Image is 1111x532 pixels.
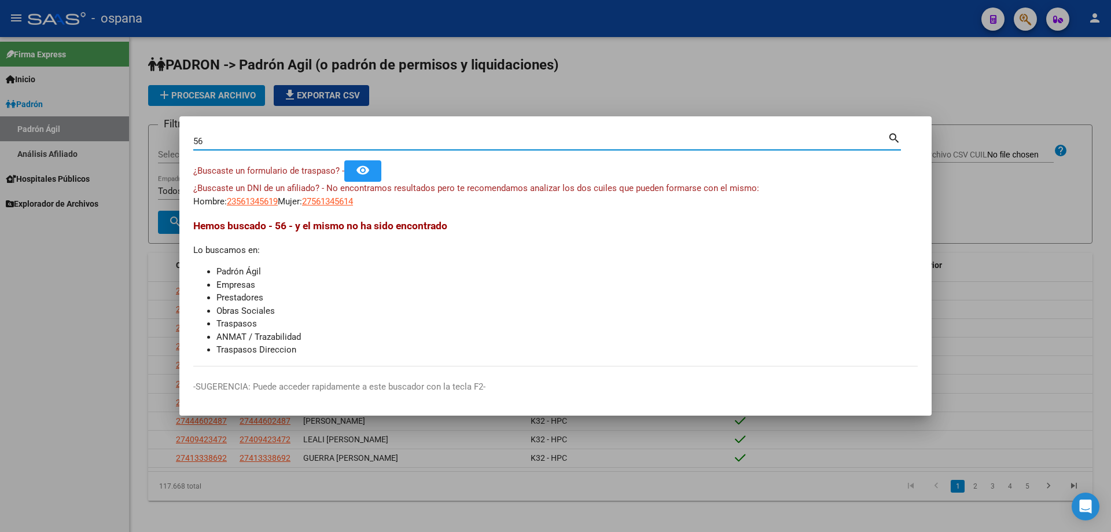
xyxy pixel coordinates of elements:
div: Open Intercom Messenger [1072,493,1099,520]
span: Hemos buscado - 56 - y el mismo no ha sido encontrado [193,220,447,232]
li: Padrón Ágil [216,265,918,278]
li: Traspasos [216,317,918,331]
span: ¿Buscaste un DNI de un afiliado? - No encontramos resultados pero te recomendamos analizar los do... [193,183,759,193]
mat-icon: remove_red_eye [356,163,370,177]
span: 27561345614 [302,196,353,207]
span: 23561345619 [227,196,278,207]
li: Traspasos Direccion [216,343,918,357]
li: Obras Sociales [216,304,918,318]
li: Prestadores [216,291,918,304]
li: ANMAT / Trazabilidad [216,331,918,344]
li: Empresas [216,278,918,292]
span: ¿Buscaste un formulario de traspaso? - [193,166,344,176]
div: Lo buscamos en: [193,218,918,357]
p: -SUGERENCIA: Puede acceder rapidamente a este buscador con la tecla F2- [193,380,918,394]
mat-icon: search [888,130,901,144]
div: Hombre: Mujer: [193,182,918,208]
